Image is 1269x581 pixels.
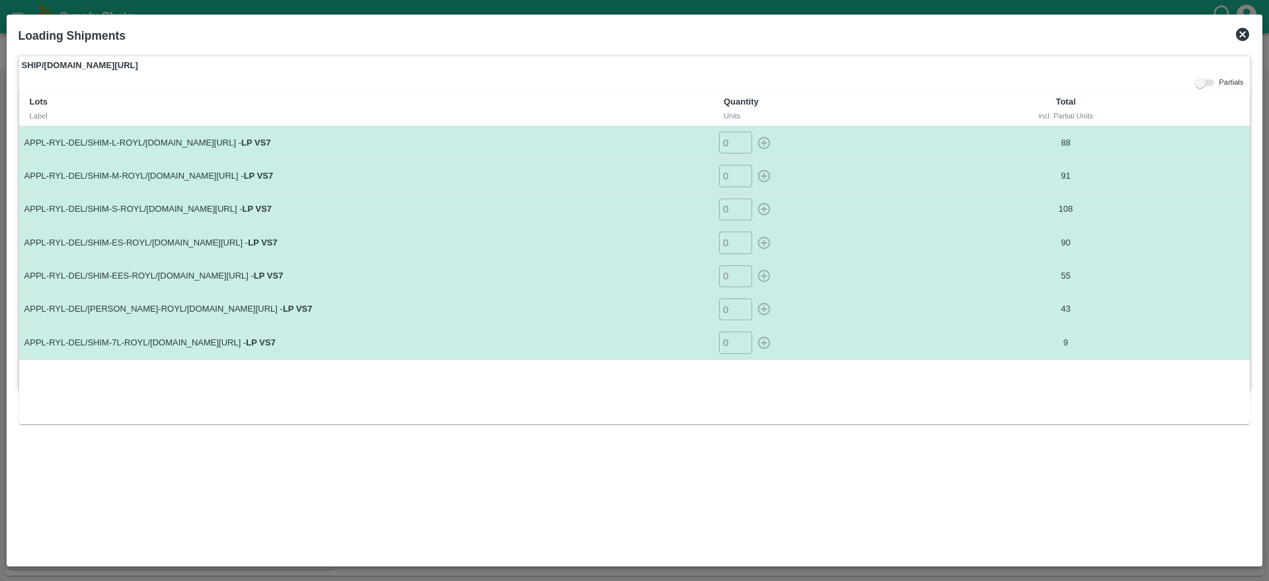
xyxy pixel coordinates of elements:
p: 43 [963,303,1168,316]
strong: LP VS7 [241,138,271,148]
td: APPL-RYL-DEL/SHIM-M-ROYL/[DOMAIN_NAME][URL] - [19,159,713,193]
input: 0 [719,165,752,187]
td: APPL-RYL-DEL/SHIM-ES-ROYL/[DOMAIN_NAME][URL] - [19,226,713,259]
td: APPL-RYL-DEL/[PERSON_NAME]-ROYL/[DOMAIN_NAME][URL] - [19,292,713,326]
p: 90 [963,237,1168,249]
strong: LP VS7 [283,304,313,314]
div: Partials [1192,75,1243,91]
b: Lots [30,97,48,107]
input: 0 [719,265,752,287]
input: 0 [719,332,752,353]
strong: LP VS7 [248,238,278,247]
p: 88 [963,137,1168,150]
td: APPL-RYL-DEL/SHIM-EES-ROYL/[DOMAIN_NAME][URL] - [19,259,713,292]
strong: LP VS7 [246,337,276,347]
div: incl. Partial Units [968,110,1163,122]
b: Quantity [724,97,759,107]
b: Total [1056,97,1075,107]
div: Label [30,110,703,122]
input: 0 [719,199,752,220]
input: 0 [719,298,752,320]
b: Loading Shipments [19,29,126,42]
td: APPL-RYL-DEL/SHIM-L-ROYL/[DOMAIN_NAME][URL] - [19,126,713,159]
p: 91 [963,170,1168,183]
td: APPL-RYL-DEL/SHIM-S-ROYL/[DOMAIN_NAME][URL] - [19,193,713,226]
p: 108 [963,203,1168,216]
input: 0 [719,232,752,253]
input: 0 [719,132,752,154]
strong: LP VS7 [244,171,274,181]
p: 9 [963,337,1168,349]
p: 55 [963,270,1168,283]
strong: LP VS7 [243,204,272,214]
td: APPL-RYL-DEL/SHIM-7L-ROYL/[DOMAIN_NAME][URL] - [19,326,713,359]
strong: SHIP/[DOMAIN_NAME][URL] [22,59,138,72]
strong: LP VS7 [254,271,284,281]
div: Units [724,110,947,122]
